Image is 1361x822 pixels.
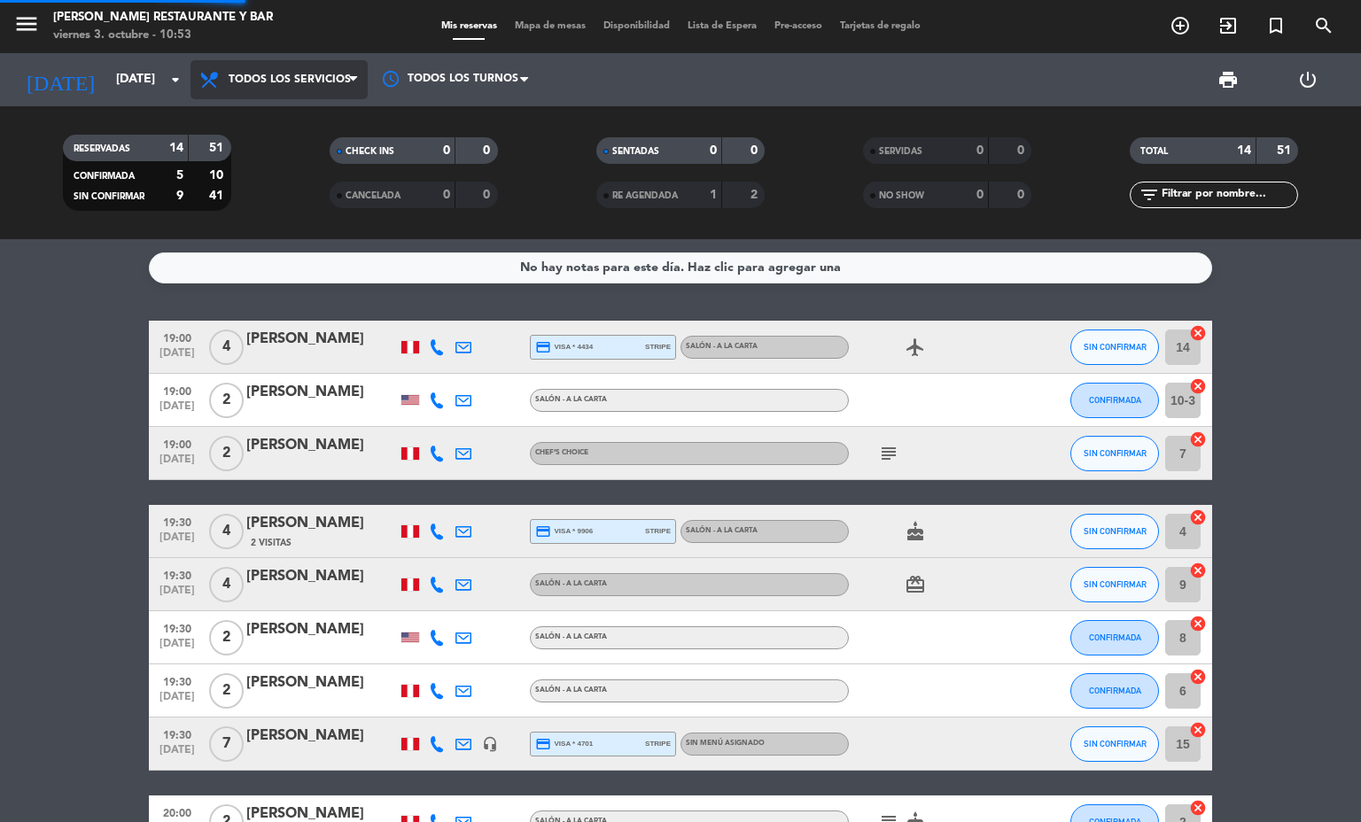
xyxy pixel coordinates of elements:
strong: 14 [1237,144,1251,157]
i: cancel [1189,562,1207,579]
span: SERVIDAS [879,147,922,156]
i: cake [905,521,926,542]
span: 19:30 [155,724,199,744]
span: SIN CONFIRMAR [1084,579,1147,589]
span: [DATE] [155,347,199,368]
strong: 51 [1277,144,1295,157]
div: viernes 3. octubre - 10:53 [53,27,273,44]
div: [PERSON_NAME] Restaurante y Bar [53,9,273,27]
span: NO SHOW [879,191,924,200]
i: search [1313,15,1334,36]
span: 2 [209,673,244,709]
i: arrow_drop_down [165,69,186,90]
span: CONFIRMADA [1089,632,1141,642]
span: Mapa de mesas [506,21,595,31]
span: [DATE] [155,585,199,605]
button: CONFIRMADA [1070,673,1159,709]
div: [PERSON_NAME] [246,565,397,588]
strong: 1 [710,189,717,201]
span: Salón - A la carta [535,396,607,403]
button: SIN CONFIRMAR [1070,514,1159,549]
strong: 0 [710,144,717,157]
i: filter_list [1139,184,1160,205]
span: 19:30 [155,617,199,638]
span: 19:30 [155,511,199,531]
span: Lista de Espera [679,21,766,31]
span: print [1217,69,1239,90]
span: CONFIRMADA [1089,395,1141,405]
span: 19:00 [155,327,199,347]
span: SIN CONFIRMAR [1084,739,1147,748]
strong: 0 [443,144,450,157]
i: [DATE] [13,60,107,99]
i: headset_mic [482,736,498,752]
i: credit_card [535,339,551,355]
strong: 0 [976,189,984,201]
span: RE AGENDADA [612,191,678,200]
div: [PERSON_NAME] [246,328,397,351]
span: 19:30 [155,671,199,691]
span: Sin menú asignado [686,740,765,747]
span: stripe [645,341,671,353]
span: visa * 4434 [535,339,593,355]
i: add_circle_outline [1170,15,1191,36]
strong: 2 [750,189,761,201]
i: cancel [1189,324,1207,342]
strong: 0 [1017,189,1028,201]
i: turned_in_not [1265,15,1287,36]
span: stripe [645,738,671,749]
div: LOG OUT [1268,53,1348,106]
button: menu [13,11,40,43]
span: Salón - A la carta [535,686,607,694]
strong: 10 [209,169,227,182]
i: exit_to_app [1217,15,1239,36]
span: TOTAL [1140,147,1168,156]
span: [DATE] [155,638,199,658]
span: 2 [209,620,244,655]
i: credit_card [535,523,551,539]
span: CONFIRMADA [1089,686,1141,695]
span: stripe [645,525,671,537]
div: [PERSON_NAME] [246,671,397,694]
span: Salón - A la carta [686,527,758,534]
div: [PERSON_NAME] [246,512,397,535]
i: cancel [1189,430,1207,448]
i: cancel [1189,615,1207,632]
i: airplanemode_active [905,337,926,358]
span: 4 [209,330,244,365]
span: Todos los servicios [229,74,351,86]
i: cancel [1189,721,1207,739]
i: cancel [1189,668,1207,686]
strong: 14 [169,142,183,154]
span: 20:00 [155,802,199,822]
span: Mis reservas [432,21,506,31]
div: [PERSON_NAME] [246,725,397,748]
span: [DATE] [155,454,199,474]
span: [DATE] [155,744,199,764]
span: RESERVADAS [74,144,130,153]
div: [PERSON_NAME] [246,618,397,641]
span: Chef’s Choice [535,449,588,456]
strong: 41 [209,190,227,202]
span: CANCELADA [346,191,401,200]
i: power_settings_new [1297,69,1318,90]
span: [DATE] [155,531,199,552]
span: [DATE] [155,400,199,421]
strong: 0 [750,144,761,157]
span: SIN CONFIRMAR [1084,448,1147,458]
strong: 0 [443,189,450,201]
span: Disponibilidad [595,21,679,31]
span: 19:00 [155,433,199,454]
span: 2 Visitas [251,536,292,550]
span: 7 [209,726,244,762]
span: 19:30 [155,564,199,585]
span: 2 [209,436,244,471]
input: Filtrar por nombre... [1160,185,1297,205]
span: SENTADAS [612,147,659,156]
div: [PERSON_NAME] [246,381,397,404]
span: Pre-acceso [766,21,831,31]
i: cancel [1189,799,1207,817]
span: SIN CONFIRMAR [1084,342,1147,352]
i: cancel [1189,508,1207,526]
button: SIN CONFIRMAR [1070,330,1159,365]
